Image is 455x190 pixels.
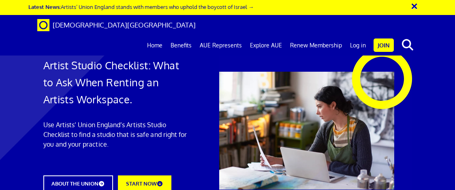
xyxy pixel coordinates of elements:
[374,38,394,52] a: Join
[346,35,370,56] a: Log in
[43,57,190,108] h1: Artist Studio Checklist: What to Ask When Renting an Artists Workspace.
[28,3,254,10] a: Latest News:Artists’ Union England stands with members who uphold the boycott of Israel →
[143,35,167,56] a: Home
[43,120,190,149] p: Use Artists’ Union England’s Artists Studio Checklist to find a studio that is safe and right for...
[246,35,286,56] a: Explore AUE
[31,15,202,35] a: Brand [DEMOGRAPHIC_DATA][GEOGRAPHIC_DATA]
[53,21,196,29] span: [DEMOGRAPHIC_DATA][GEOGRAPHIC_DATA]
[395,36,420,53] button: search
[286,35,346,56] a: Renew Membership
[167,35,196,56] a: Benefits
[28,3,61,10] strong: Latest News:
[196,35,246,56] a: AUE Represents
